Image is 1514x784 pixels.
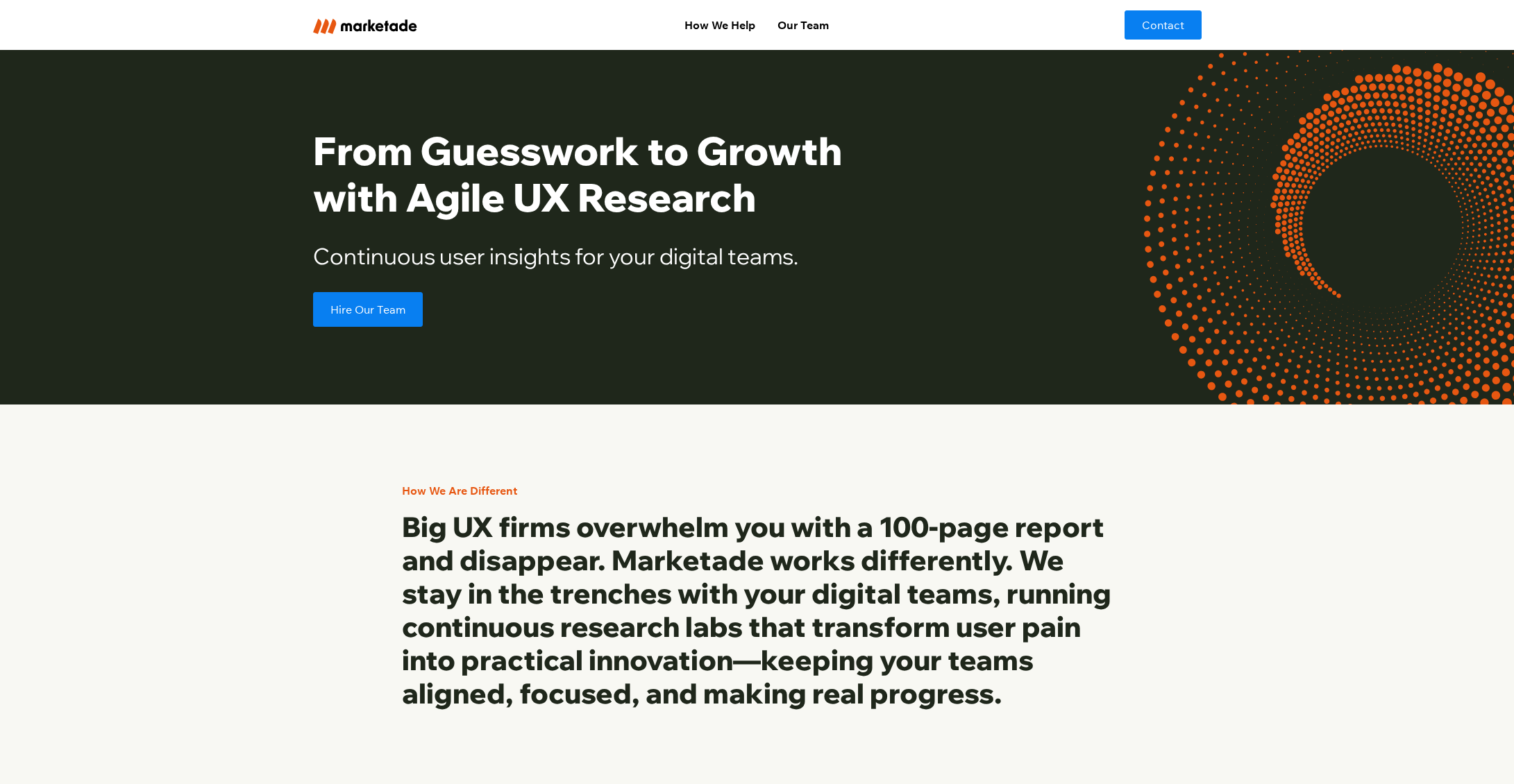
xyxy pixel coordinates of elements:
[313,243,908,269] h2: Continuous user insights for your digital teams.
[766,11,840,39] a: Our Team
[313,292,423,327] a: Hire Our Team
[313,16,498,33] a: home
[402,510,1113,710] h3: Big UX firms overwhelm you with a 100-page report and disappear. Marketade works differently. We ...
[313,128,908,221] h1: From Guesswork to Growth with Agile UX Research
[1125,10,1202,40] a: Contact
[673,11,766,39] a: How We Help
[402,482,517,499] div: How We Are Different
